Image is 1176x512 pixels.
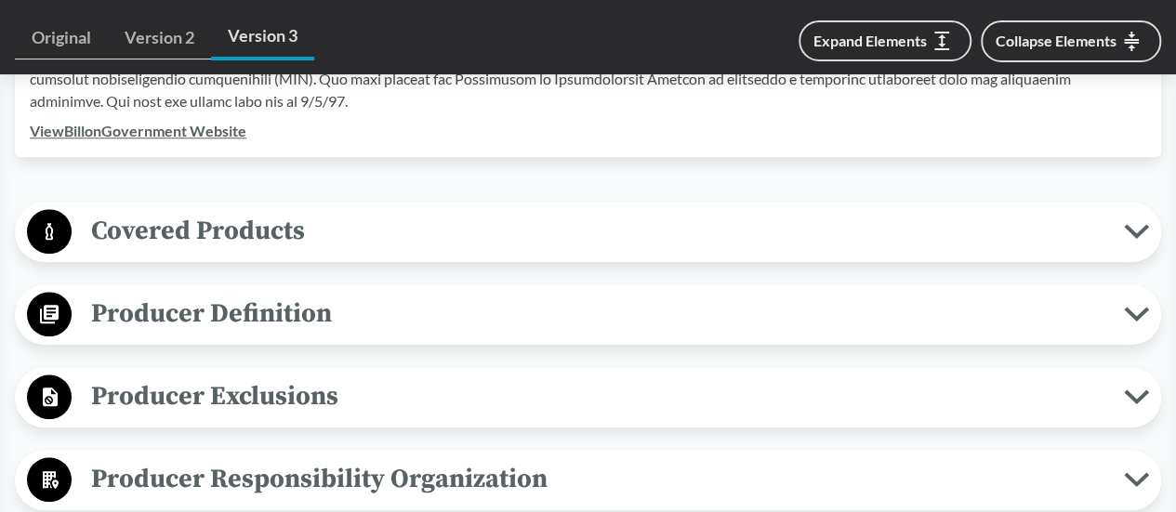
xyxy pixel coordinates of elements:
[30,122,246,139] a: ViewBillonGovernment Website
[21,456,1155,504] button: Producer Responsibility Organization
[72,375,1124,417] span: Producer Exclusions
[72,210,1124,252] span: Covered Products
[108,17,211,59] a: Version 2
[72,293,1124,335] span: Producer Definition
[21,374,1155,421] button: Producer Exclusions
[21,291,1155,338] button: Producer Definition
[211,15,314,60] a: Version 3
[21,208,1155,256] button: Covered Products
[981,20,1161,62] button: Collapse Elements
[799,20,971,61] button: Expand Elements
[72,458,1124,500] span: Producer Responsibility Organization
[15,17,108,59] a: Original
